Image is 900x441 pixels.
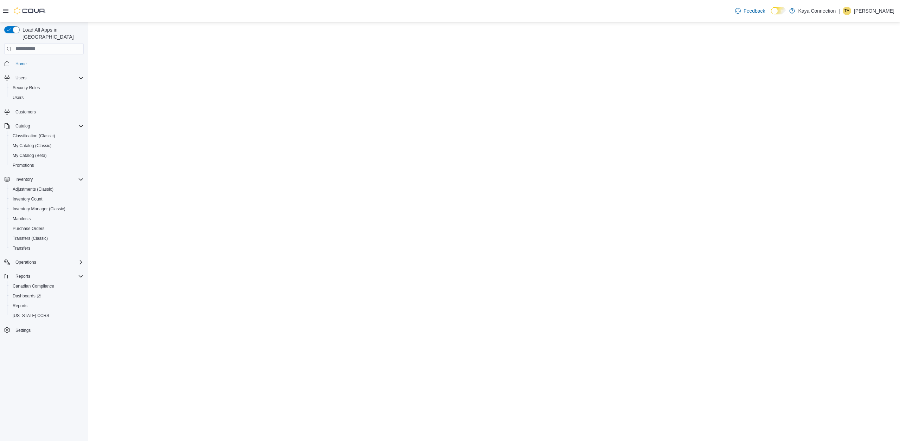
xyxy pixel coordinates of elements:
img: Cova [14,7,46,14]
a: Adjustments (Classic) [10,185,56,193]
span: Settings [13,325,84,334]
button: Users [1,73,86,83]
button: Reports [13,272,33,281]
div: Tim A [843,7,851,15]
span: Purchase Orders [10,224,84,233]
button: Manifests [7,214,86,224]
span: Inventory Count [13,196,43,202]
nav: Complex example [4,56,84,354]
span: Reports [15,274,30,279]
span: Transfers [10,244,84,252]
button: Catalog [1,121,86,131]
a: Reports [10,302,30,310]
span: Reports [13,272,84,281]
a: Promotions [10,161,37,170]
span: [US_STATE] CCRS [13,313,49,318]
span: Inventory [13,175,84,184]
span: Operations [13,258,84,266]
a: Security Roles [10,84,43,92]
button: My Catalog (Classic) [7,141,86,151]
button: Inventory Manager (Classic) [7,204,86,214]
span: Users [13,74,84,82]
span: Purchase Orders [13,226,45,231]
button: My Catalog (Beta) [7,151,86,160]
span: Promotions [10,161,84,170]
button: Operations [13,258,39,266]
span: Security Roles [13,85,40,91]
span: Transfers (Classic) [10,234,84,243]
span: Inventory Manager (Classic) [13,206,65,212]
button: Reports [7,301,86,311]
span: Classification (Classic) [10,132,84,140]
a: Users [10,93,26,102]
a: My Catalog (Classic) [10,141,54,150]
button: Adjustments (Classic) [7,184,86,194]
span: Users [13,95,24,100]
span: Inventory Count [10,195,84,203]
button: Promotions [7,160,86,170]
a: [US_STATE] CCRS [10,311,52,320]
button: Inventory [1,175,86,184]
button: Classification (Classic) [7,131,86,141]
span: Inventory Manager (Classic) [10,205,84,213]
a: Transfers (Classic) [10,234,51,243]
button: Inventory [13,175,36,184]
span: Settings [15,328,31,333]
span: Load All Apps in [GEOGRAPHIC_DATA] [20,26,84,40]
span: Adjustments (Classic) [10,185,84,193]
button: Customers [1,107,86,117]
span: Catalog [15,123,30,129]
a: Customers [13,108,39,116]
span: My Catalog (Classic) [13,143,52,149]
span: My Catalog (Beta) [13,153,47,158]
span: Promotions [13,163,34,168]
a: Settings [13,326,33,335]
span: Users [10,93,84,102]
button: Transfers (Classic) [7,233,86,243]
span: Catalog [13,122,84,130]
button: Inventory Count [7,194,86,204]
span: Classification (Classic) [13,133,55,139]
a: Feedback [732,4,768,18]
a: Dashboards [10,292,44,300]
span: Transfers (Classic) [13,236,48,241]
a: Canadian Compliance [10,282,57,290]
span: Reports [10,302,84,310]
span: Inventory [15,177,33,182]
span: Security Roles [10,84,84,92]
span: Manifests [10,215,84,223]
span: Home [13,59,84,68]
span: Feedback [744,7,765,14]
a: Classification (Classic) [10,132,58,140]
a: Manifests [10,215,33,223]
a: Inventory Count [10,195,45,203]
button: Canadian Compliance [7,281,86,291]
p: [PERSON_NAME] [854,7,894,15]
a: Dashboards [7,291,86,301]
a: Transfers [10,244,33,252]
button: Users [7,93,86,103]
span: My Catalog (Beta) [10,151,84,160]
button: Catalog [13,122,33,130]
span: Operations [15,259,36,265]
p: Kaya Connection [798,7,836,15]
span: Washington CCRS [10,311,84,320]
button: Operations [1,257,86,267]
span: Canadian Compliance [13,283,54,289]
a: My Catalog (Beta) [10,151,50,160]
button: Purchase Orders [7,224,86,233]
button: Transfers [7,243,86,253]
a: Purchase Orders [10,224,47,233]
button: [US_STATE] CCRS [7,311,86,321]
span: Canadian Compliance [10,282,84,290]
span: Adjustments (Classic) [13,186,53,192]
span: Reports [13,303,27,309]
span: Home [15,61,27,67]
span: My Catalog (Classic) [10,141,84,150]
a: Inventory Manager (Classic) [10,205,68,213]
button: Home [1,59,86,69]
button: Security Roles [7,83,86,93]
button: Reports [1,271,86,281]
span: Transfers [13,245,30,251]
